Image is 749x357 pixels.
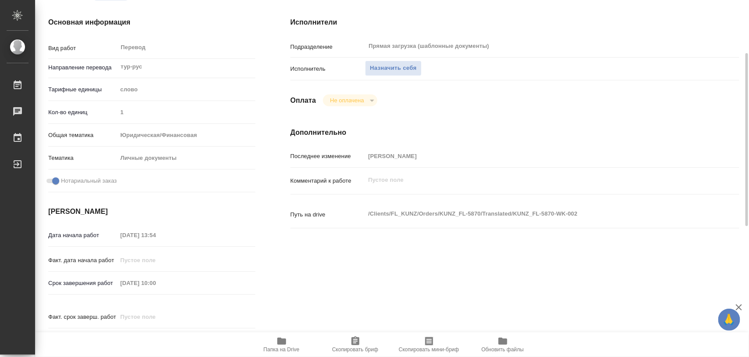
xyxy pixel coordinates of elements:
[117,277,194,289] input: Пустое поле
[264,346,300,353] span: Папка на Drive
[48,154,117,162] p: Тематика
[48,17,255,28] h4: Основная информация
[290,65,366,73] p: Исполнитель
[61,177,117,185] span: Нотариальный заказ
[48,313,117,321] p: Факт. срок заверш. работ
[48,44,117,53] p: Вид работ
[117,82,255,97] div: слово
[365,61,421,76] button: Назначить себя
[117,229,194,242] input: Пустое поле
[290,152,366,161] p: Последнее изменение
[117,310,194,323] input: Пустое поле
[245,332,319,357] button: Папка на Drive
[290,210,366,219] p: Путь на drive
[481,346,524,353] span: Обновить файлы
[722,310,737,329] span: 🙏
[332,346,378,353] span: Скопировать бриф
[290,43,366,51] p: Подразделение
[48,279,117,288] p: Срок завершения работ
[48,108,117,117] p: Кол-во единиц
[117,151,255,166] div: Личные документы
[466,332,540,357] button: Обновить файлы
[370,63,416,73] span: Назначить себя
[290,127,739,138] h4: Дополнительно
[718,309,740,331] button: 🙏
[327,97,366,104] button: Не оплачена
[392,332,466,357] button: Скопировать мини-бриф
[323,94,377,106] div: Не оплачена
[48,206,255,217] h4: [PERSON_NAME]
[399,346,459,353] span: Скопировать мини-бриф
[48,85,117,94] p: Тарифные единицы
[117,106,255,119] input: Пустое поле
[290,95,316,106] h4: Оплата
[365,150,702,162] input: Пустое поле
[48,231,117,240] p: Дата начала работ
[319,332,392,357] button: Скопировать бриф
[365,206,702,221] textarea: /Clients/FL_KUNZ/Orders/KUNZ_FL-5870/Translated/KUNZ_FL-5870-WK-002
[290,177,366,185] p: Комментарий к работе
[117,254,194,267] input: Пустое поле
[290,17,739,28] h4: Исполнители
[117,128,255,143] div: Юридическая/Финансовая
[48,131,117,140] p: Общая тематика
[48,256,117,265] p: Факт. дата начала работ
[48,63,117,72] p: Направление перевода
